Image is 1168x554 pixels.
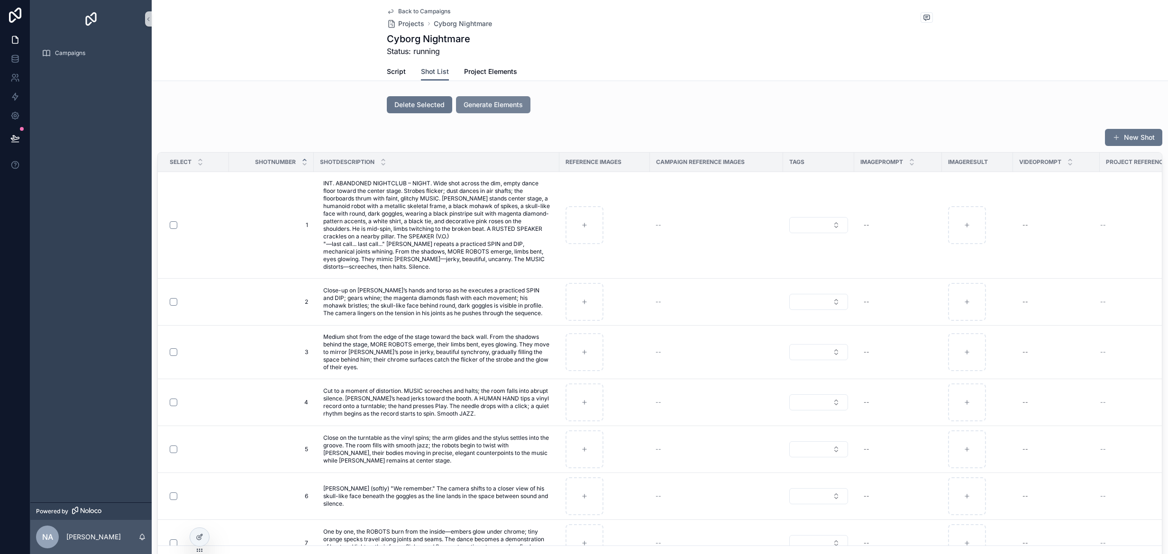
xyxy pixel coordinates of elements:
[323,333,550,371] span: Medium shot from the edge of the stage toward the back wall. From the shadows behind the stage, M...
[860,158,903,166] span: ImagePrompt
[1022,221,1028,229] div: --
[789,294,848,310] button: Select Button
[30,38,152,74] div: scrollable content
[42,531,53,543] span: NA
[323,180,550,271] span: INT. ABANDONED NIGHTCLUB – NIGHT. Wide shot across the dim, empty dance floor toward the center s...
[235,298,308,306] span: 2
[255,158,296,166] span: ShotNumber
[1022,539,1028,547] div: --
[421,67,449,76] span: Shot List
[387,8,450,15] a: Back to Campaigns
[1100,221,1106,229] span: --
[864,492,869,500] div: --
[394,100,445,109] span: Delete Selected
[30,502,152,520] a: Powered by
[1019,158,1061,166] span: VideoPrompt
[1022,492,1028,500] div: --
[323,485,550,508] span: [PERSON_NAME] (softly) "We remember." The camera shifts to a closer view of his skull-like face b...
[1100,348,1106,356] span: --
[864,445,869,453] div: --
[320,158,374,166] span: ShotDescription
[398,8,450,15] span: Back to Campaigns
[387,67,406,76] span: Script
[36,45,146,62] a: Campaigns
[1022,445,1028,453] div: --
[170,158,192,166] span: Select
[235,221,308,229] span: 1
[1100,445,1106,453] span: --
[323,434,550,464] span: Close on the turntable as the vinyl spins; the arm glides and the stylus settles into the groove....
[1100,539,1106,547] span: --
[789,158,804,166] span: Tags
[1100,298,1106,306] span: --
[323,387,550,418] span: Cut to a moment of distortion. MUSIC screeches and halts; the room falls into abrupt silence. [PE...
[656,492,661,500] span: --
[656,399,661,406] span: --
[235,492,308,500] span: 6
[55,49,85,57] span: Campaigns
[421,63,449,81] a: Shot List
[1022,298,1028,306] div: --
[789,441,848,457] button: Select Button
[387,63,406,82] a: Script
[398,19,424,28] span: Projects
[456,96,530,113] button: Generate Elements
[864,539,869,547] div: --
[789,488,848,504] button: Select Button
[864,298,869,306] div: --
[566,158,621,166] span: Reference Images
[864,348,869,356] div: --
[789,217,848,233] button: Select Button
[36,508,68,515] span: Powered by
[789,344,848,360] button: Select Button
[1022,399,1028,406] div: --
[1100,492,1106,500] span: --
[864,221,869,229] div: --
[864,399,869,406] div: --
[235,539,308,547] span: 7
[434,19,492,28] a: Cyborg Nightmare
[387,45,470,57] span: Status: running
[1105,129,1162,146] button: New Shot
[387,96,452,113] button: Delete Selected
[464,100,523,109] span: Generate Elements
[789,394,848,410] button: Select Button
[656,539,661,547] span: --
[656,445,661,453] span: --
[387,19,424,28] a: Projects
[387,32,470,45] h1: Cyborg Nightmare
[83,11,99,27] img: App logo
[1022,348,1028,356] div: --
[235,348,308,356] span: 3
[656,221,661,229] span: --
[464,63,517,82] a: Project Elements
[656,298,661,306] span: --
[235,399,308,406] span: 4
[789,535,848,551] button: Select Button
[656,348,661,356] span: --
[66,532,121,542] p: [PERSON_NAME]
[1100,399,1106,406] span: --
[323,287,550,317] span: Close-up on [PERSON_NAME]’s hands and torso as he executes a practiced SPIN and DIP; gears whine;...
[656,158,745,166] span: Campaign Reference Images
[948,158,988,166] span: ImageResult
[464,67,517,76] span: Project Elements
[235,445,308,453] span: 5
